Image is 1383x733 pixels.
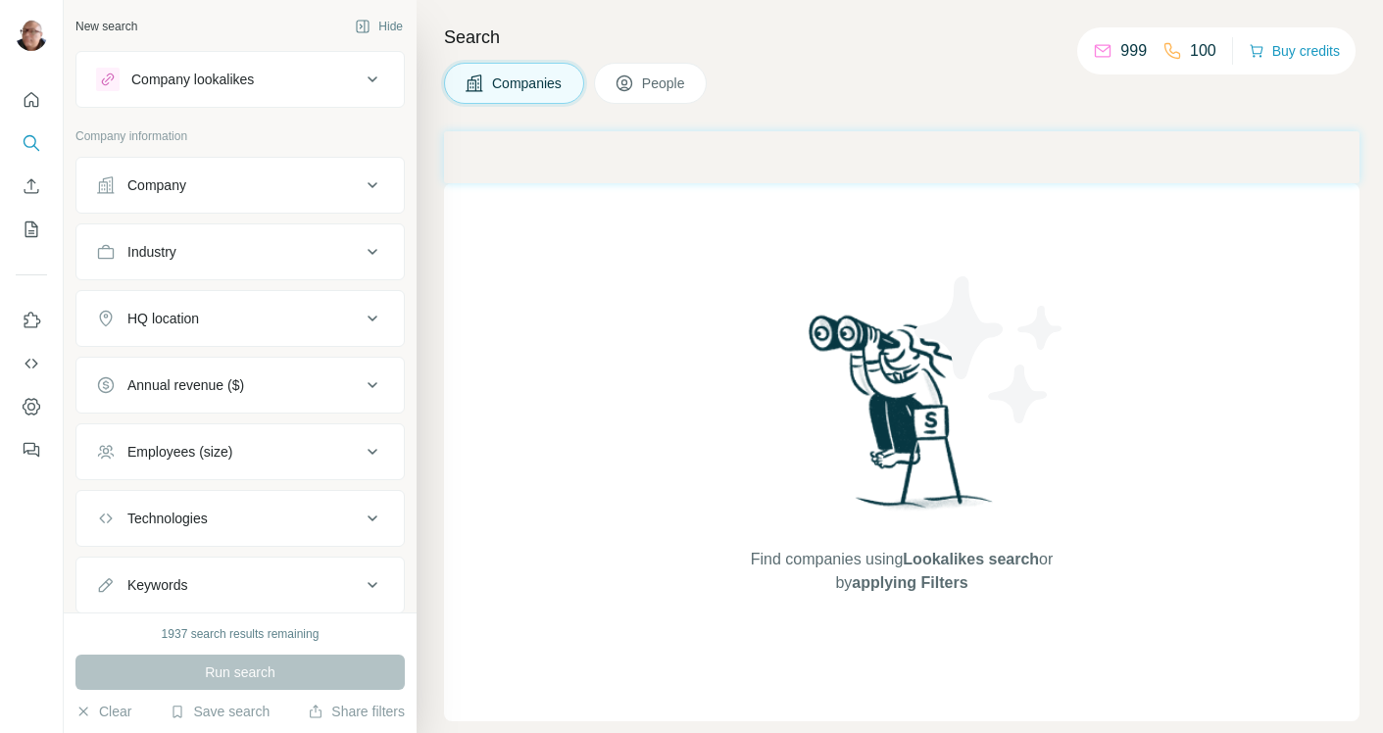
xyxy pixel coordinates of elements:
button: Keywords [76,562,404,609]
button: Industry [76,228,404,275]
p: 999 [1120,39,1147,63]
img: Surfe Illustration - Stars [902,262,1078,438]
button: Hide [341,12,417,41]
button: HQ location [76,295,404,342]
h4: Search [444,24,1359,51]
span: applying Filters [852,574,967,591]
button: Clear [75,702,131,721]
div: Technologies [127,509,208,528]
p: 100 [1190,39,1216,63]
div: Employees (size) [127,442,232,462]
div: HQ location [127,309,199,328]
button: My lists [16,212,47,247]
span: Companies [492,73,564,93]
p: Company information [75,127,405,145]
button: Search [16,125,47,161]
button: Company lookalikes [76,56,404,103]
iframe: Banner [444,131,1359,183]
div: Company [127,175,186,195]
span: Lookalikes search [903,551,1039,567]
div: 1937 search results remaining [162,625,320,643]
div: Keywords [127,575,187,595]
div: Company lookalikes [131,70,254,89]
div: Industry [127,242,176,262]
span: People [642,73,687,93]
button: Save search [170,702,270,721]
div: Annual revenue ($) [127,375,244,395]
div: New search [75,18,137,35]
button: Share filters [308,702,405,721]
img: Surfe Illustration - Woman searching with binoculars [800,310,1004,528]
button: Use Surfe API [16,346,47,381]
button: Buy credits [1249,37,1340,65]
img: Avatar [16,20,47,51]
span: Find companies using or by [745,548,1059,595]
button: Feedback [16,432,47,467]
button: Annual revenue ($) [76,362,404,409]
button: Enrich CSV [16,169,47,204]
button: Technologies [76,495,404,542]
button: Quick start [16,82,47,118]
button: Use Surfe on LinkedIn [16,303,47,338]
button: Employees (size) [76,428,404,475]
button: Company [76,162,404,209]
button: Dashboard [16,389,47,424]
